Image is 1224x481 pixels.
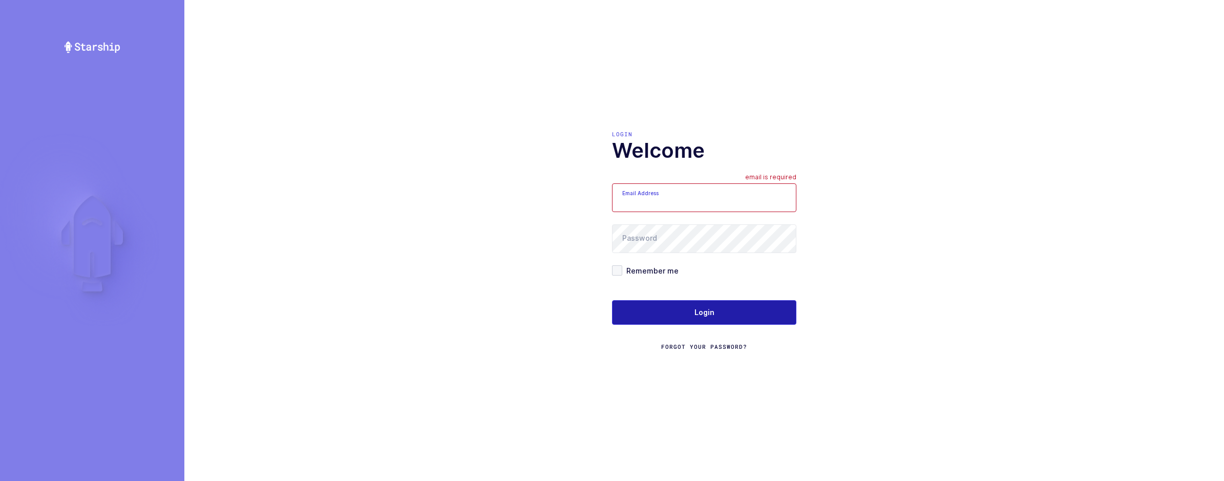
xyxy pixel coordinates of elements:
div: Login [612,130,796,138]
a: Forgot Your Password? [661,343,747,351]
img: Starship [64,41,121,53]
span: Login [694,307,714,318]
span: Remember me [622,266,679,276]
input: Password [612,224,796,253]
button: Login [612,300,796,325]
h1: Welcome [612,138,796,163]
div: email is required [745,173,796,183]
input: Email Address [612,183,796,212]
